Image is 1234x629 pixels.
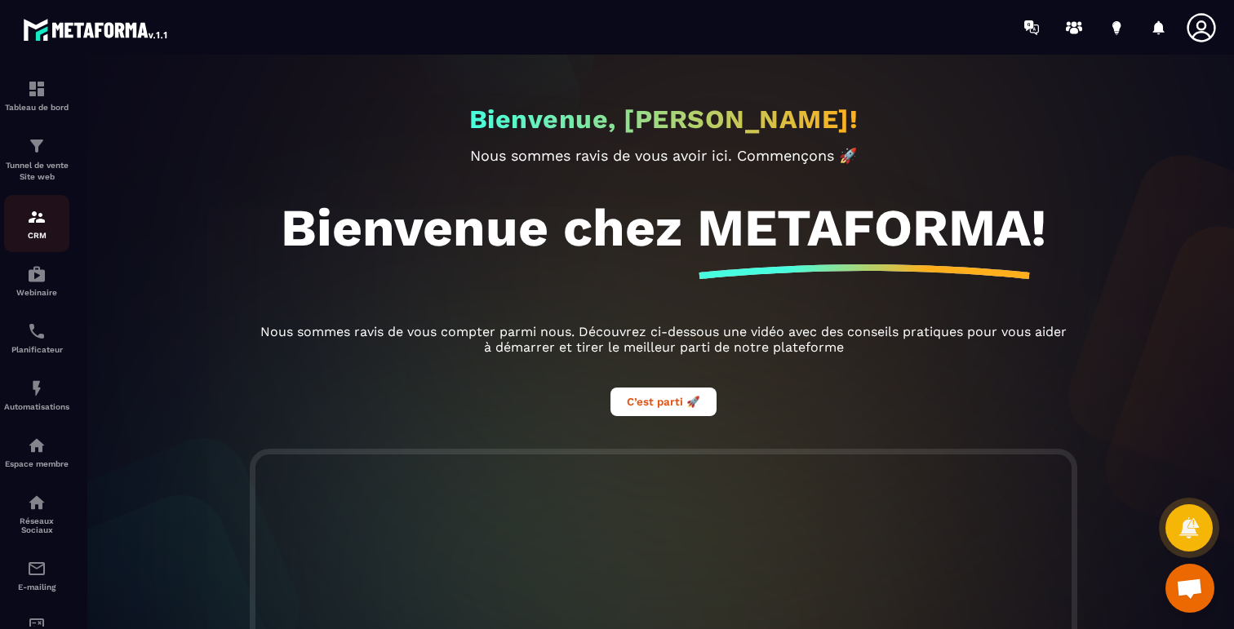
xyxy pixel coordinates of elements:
[4,547,69,604] a: emailemailE-mailing
[4,231,69,240] p: CRM
[4,124,69,195] a: formationformationTunnel de vente Site web
[255,324,1072,355] p: Nous sommes ravis de vous compter parmi nous. Découvrez ci-dessous une vidéo avec des conseils pr...
[4,195,69,252] a: formationformationCRM
[27,379,47,398] img: automations
[27,207,47,227] img: formation
[4,516,69,534] p: Réseaux Sociaux
[4,459,69,468] p: Espace membre
[4,402,69,411] p: Automatisations
[27,79,47,99] img: formation
[610,393,717,409] a: C’est parti 🚀
[610,388,717,416] button: C’est parti 🚀
[4,366,69,423] a: automationsautomationsAutomatisations
[4,582,69,591] p: E-mailing
[4,252,69,309] a: automationsautomationsWebinaire
[4,103,69,112] p: Tableau de bord
[4,160,69,183] p: Tunnel de vente Site web
[4,309,69,366] a: schedulerschedulerPlanificateur
[1165,564,1214,613] div: Ouvrir le chat
[4,67,69,124] a: formationformationTableau de bord
[469,104,859,135] h2: Bienvenue, [PERSON_NAME]!
[4,481,69,547] a: social-networksocial-networkRéseaux Sociaux
[255,147,1072,164] p: Nous sommes ravis de vous avoir ici. Commençons 🚀
[27,559,47,578] img: email
[27,136,47,156] img: formation
[27,436,47,455] img: automations
[27,493,47,512] img: social-network
[4,288,69,297] p: Webinaire
[23,15,170,44] img: logo
[281,197,1046,259] h1: Bienvenue chez METAFORMA!
[4,345,69,354] p: Planificateur
[27,321,47,341] img: scheduler
[27,264,47,284] img: automations
[4,423,69,481] a: automationsautomationsEspace membre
